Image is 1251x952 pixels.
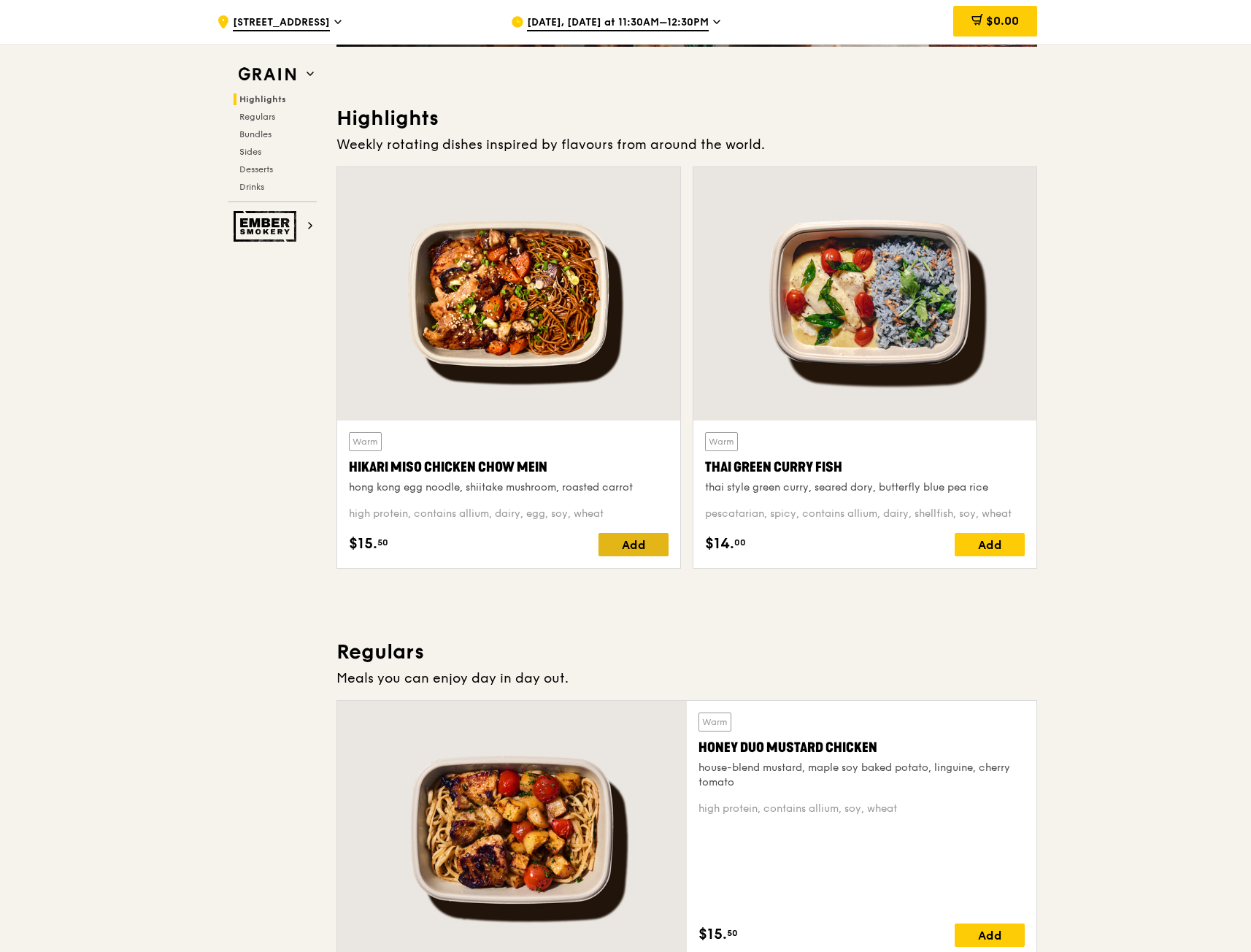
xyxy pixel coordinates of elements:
[239,164,273,174] span: Desserts
[239,94,286,104] span: Highlights
[239,182,264,192] span: Drinks
[239,112,275,122] span: Regulars
[705,507,1025,521] div: pescatarian, spicy, contains allium, dairy, shellfish, soy, wheat
[349,480,669,495] div: hong kong egg noodle, shiitake mushroom, roasted carrot
[234,61,301,88] img: Grain web logo
[233,15,330,31] span: [STREET_ADDRESS]
[705,432,738,451] div: Warm
[239,129,272,139] span: Bundles
[234,211,301,242] img: Ember Smokery web logo
[349,432,382,451] div: Warm
[698,924,727,945] span: $15.
[336,134,1037,155] div: Weekly rotating dishes inspired by flavours from around the world.
[527,15,709,31] span: [DATE], [DATE] at 11:30AM–12:30PM
[336,105,1037,131] h3: Highlights
[698,802,1025,816] div: high protein, contains allium, soy, wheat
[598,533,669,556] div: Add
[734,537,746,548] span: 00
[705,533,734,555] span: $14.
[336,668,1037,688] div: Meals you can enjoy day in day out.
[705,480,1025,495] div: thai style green curry, seared dory, butterfly blue pea rice
[349,457,669,477] div: Hikari Miso Chicken Chow Mein
[955,924,1025,947] div: Add
[986,14,1019,28] span: $0.00
[377,537,388,548] span: 50
[698,737,1025,758] div: Honey Duo Mustard Chicken
[955,533,1025,556] div: Add
[705,457,1025,477] div: Thai Green Curry Fish
[239,147,261,157] span: Sides
[349,533,377,555] span: $15.
[349,507,669,521] div: high protein, contains allium, dairy, egg, soy, wheat
[336,639,1037,665] h3: Regulars
[698,713,731,732] div: Warm
[727,927,738,939] span: 50
[698,761,1025,790] div: house-blend mustard, maple soy baked potato, linguine, cherry tomato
